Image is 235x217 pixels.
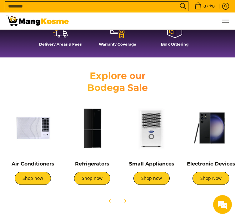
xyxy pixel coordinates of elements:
[103,194,117,208] button: Previous
[92,22,143,51] a: Warranty Coverage
[149,22,200,51] a: Bulk Ordering
[133,172,170,185] a: Shop now
[6,16,69,26] img: Mang Kosme: Your Home Appliances Warehouse Sale Partner!
[208,4,216,8] span: ₱0
[221,12,229,29] button: Menu
[35,22,86,51] a: Delivery Areas & Fees
[92,42,143,47] h4: Warranty Coverage
[75,12,229,29] ul: Customer Navigation
[75,12,229,29] nav: Main Menu
[35,42,86,47] h4: Delivery Areas & Fees
[178,2,188,11] button: Search
[12,161,54,167] a: Air Conditioners
[75,161,109,167] a: Refrigerators
[192,172,229,185] a: Shop Now
[149,42,200,47] h4: Bulk Ordering
[125,101,178,155] img: Small Appliances
[6,101,59,155] img: Air Conditioners
[15,172,51,185] a: Shop now
[63,70,172,93] h2: Explore our Bodega Sale
[129,161,174,167] a: Small Appliances
[74,172,110,185] a: Shop now
[118,194,132,208] button: Next
[202,4,207,8] span: 0
[193,3,217,10] span: •
[66,101,119,155] img: Refrigerators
